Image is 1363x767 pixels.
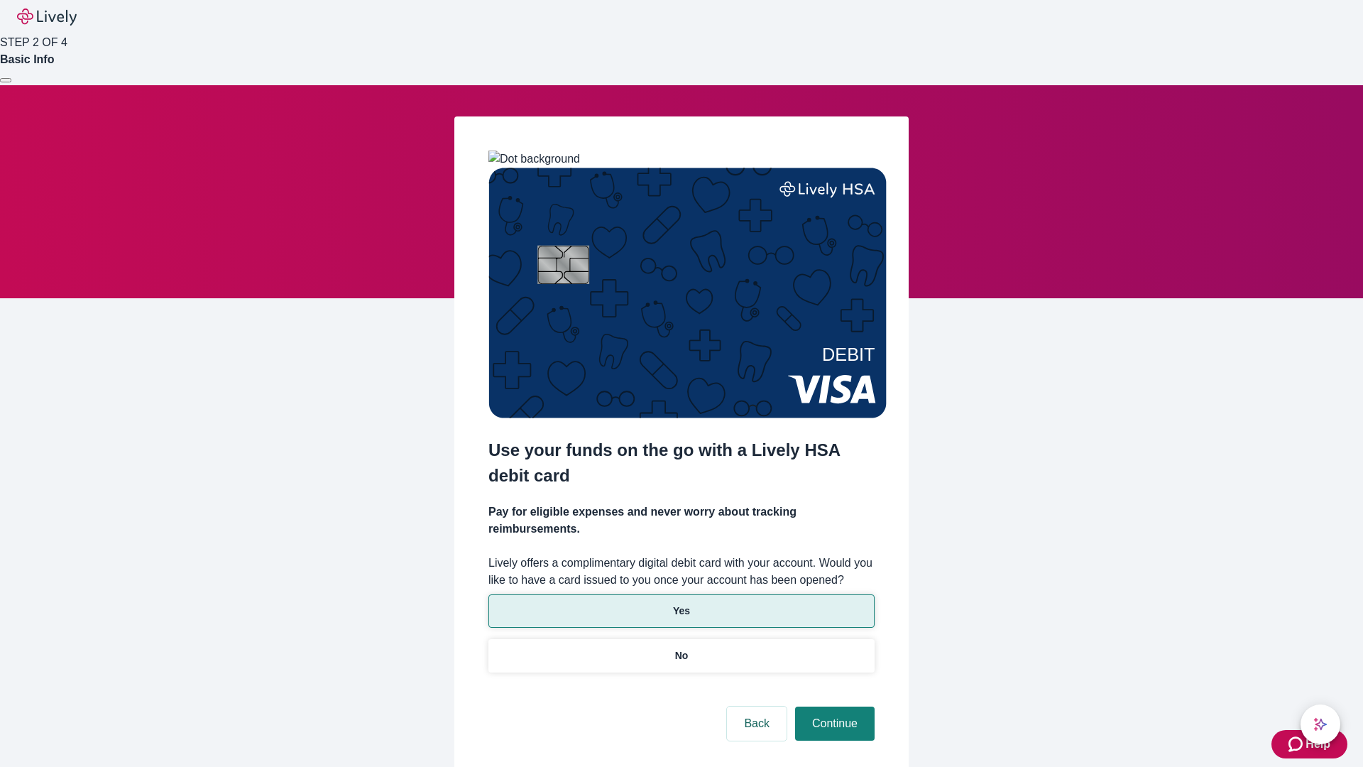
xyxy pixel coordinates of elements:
[1288,736,1305,753] svg: Zendesk support icon
[488,437,875,489] h2: Use your funds on the go with a Lively HSA debit card
[488,639,875,673] button: No
[795,707,875,741] button: Continue
[1301,705,1340,744] button: chat
[488,168,887,418] img: Debit card
[488,594,875,628] button: Yes
[488,151,580,168] img: Dot background
[1271,730,1347,758] button: Zendesk support iconHelp
[727,707,787,741] button: Back
[1313,717,1328,731] svg: Lively AI Assistant
[488,555,875,589] label: Lively offers a complimentary digital debit card with your account. Would you like to have a card...
[17,9,77,26] img: Lively
[673,604,690,619] p: Yes
[1305,736,1330,753] span: Help
[488,504,875,538] h4: Pay for eligible expenses and never worry about tracking reimbursements.
[675,648,689,663] p: No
